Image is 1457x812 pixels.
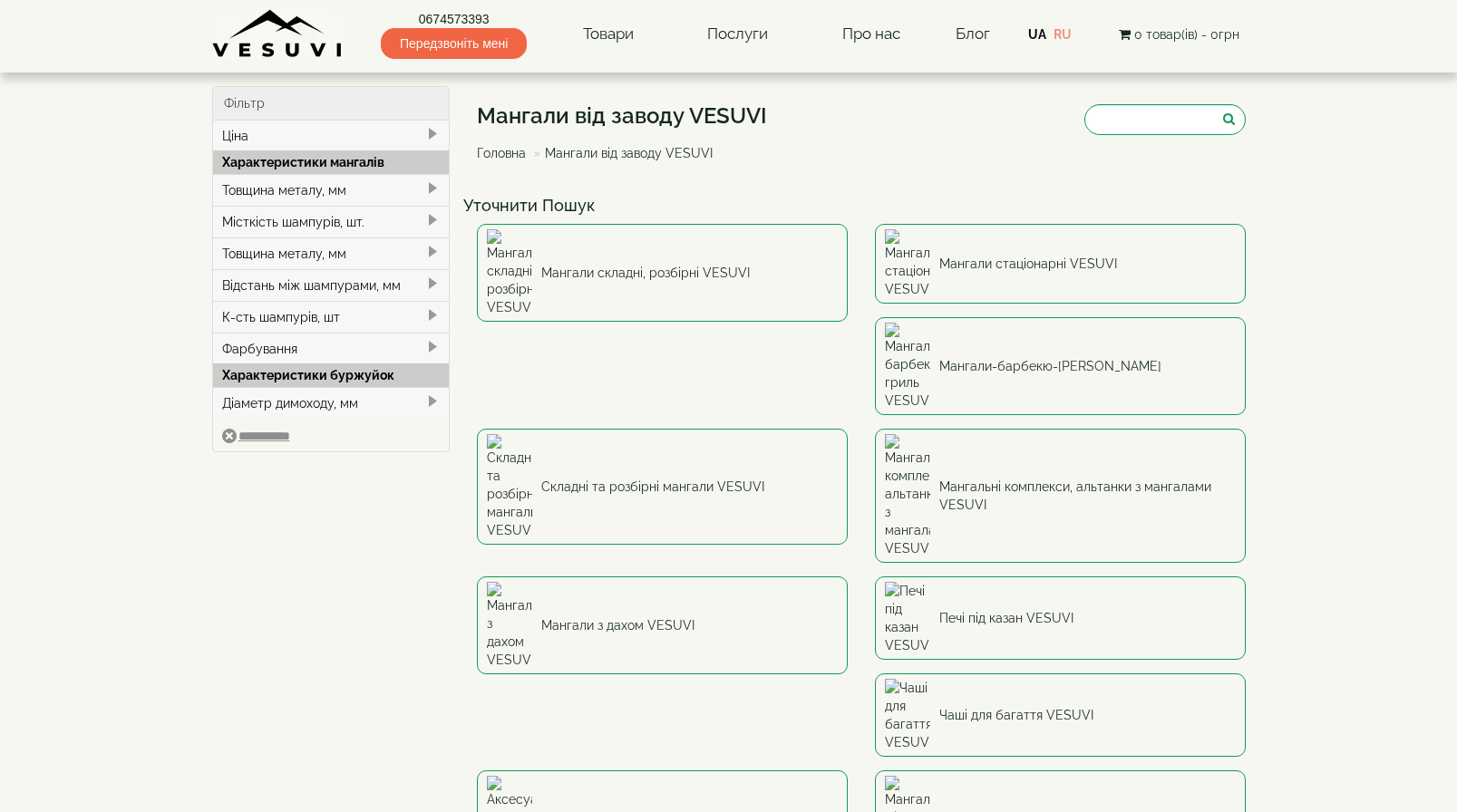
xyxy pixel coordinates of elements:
div: Товщина металу, мм [213,174,450,206]
img: Мангали стаціонарні VESUVI [885,229,930,298]
a: Мангали-барбекю-гриль VESUVI Мангали-барбекю-[PERSON_NAME] [875,317,1246,415]
img: Мангали з дахом VESUVI [487,582,532,669]
a: RU [1054,27,1072,42]
a: Мангали складні, розбірні VESUVI Мангали складні, розбірні VESUVI [477,224,848,322]
a: UA [1028,27,1046,42]
a: Мангальні комплекси, альтанки з мангалами VESUVI Мангальні комплекси, альтанки з мангалами VESUVI [875,429,1246,563]
img: Мангали-барбекю-гриль VESUVI [885,323,930,410]
div: Ціна [213,121,450,151]
h4: Уточнити Пошук [463,197,1259,215]
a: Послуги [689,14,786,55]
a: Мангали з дахом VESUVI Мангали з дахом VESUVI [477,576,848,674]
a: Головна [477,146,526,160]
a: Мангали стаціонарні VESUVI Мангали стаціонарні VESUVI [875,224,1246,304]
span: 0 товар(ів) - 0грн [1134,27,1239,42]
button: 0 товар(ів) - 0грн [1113,24,1245,44]
img: Мангали складні, розбірні VESUVI [487,229,532,316]
span: Передзвоніть мені [381,28,527,59]
div: Місткість шампурів, шт. [213,206,450,237]
a: Чаші для багаття VESUVI Чаші для багаття VESUVI [875,673,1246,757]
a: Блог [956,24,990,43]
a: Печі під казан VESUVI Печі під казан VESUVI [875,576,1246,660]
div: Характеристики мангалів [213,150,450,174]
div: Характеристики буржуйок [213,363,450,387]
img: Чаші для багаття VESUVI [885,679,930,751]
div: Відстань між шампурами, мм [213,269,450,301]
div: Фарбування [213,333,450,364]
li: Мангали від заводу VESUVI [529,144,713,162]
div: Фільтр [213,87,450,121]
img: Складні та розбірні мангали VESUVI [487,434,532,539]
img: Печі під казан VESUVI [885,582,930,654]
div: К-сть шампурів, шт [213,301,450,333]
div: Діаметр димоходу, мм [213,387,450,419]
img: Завод VESUVI [212,9,344,59]
a: Складні та розбірні мангали VESUVI Складні та розбірні мангали VESUVI [477,429,848,545]
h1: Мангали від заводу VESUVI [477,104,767,128]
a: Товари [565,14,652,55]
div: Товщина металу, мм [213,237,450,269]
a: Про нас [824,14,918,55]
img: Мангальні комплекси, альтанки з мангалами VESUVI [885,434,930,557]
a: 0674573393 [381,10,527,28]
